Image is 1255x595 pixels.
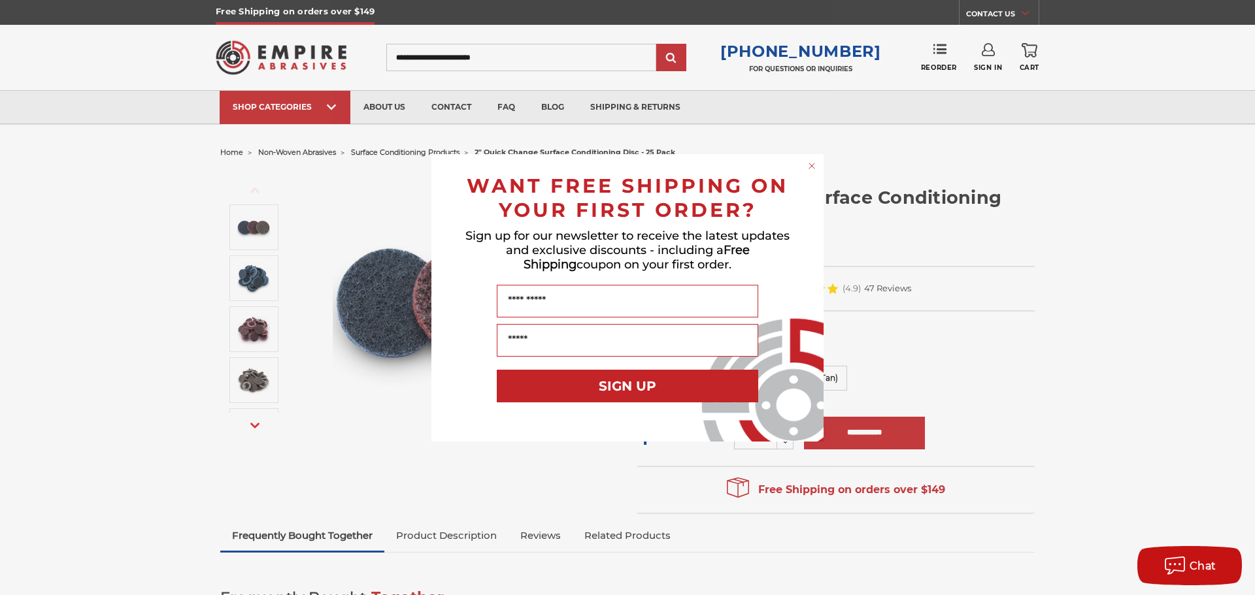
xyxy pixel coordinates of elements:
span: WANT FREE SHIPPING ON YOUR FIRST ORDER? [467,174,788,222]
button: Chat [1137,546,1242,585]
span: Chat [1190,560,1216,572]
button: Close dialog [805,159,818,172]
span: Free Shipping [524,243,750,272]
button: SIGN UP [497,370,758,402]
span: Sign up for our newsletter to receive the latest updates and exclusive discounts - including a co... [465,229,790,272]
